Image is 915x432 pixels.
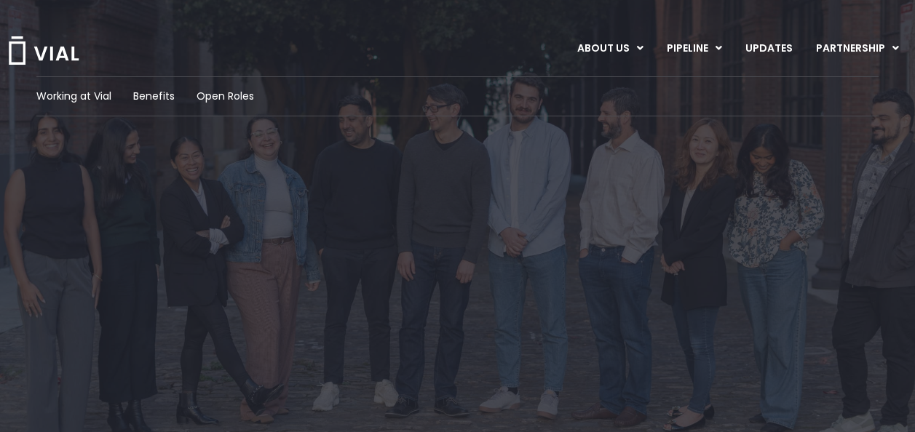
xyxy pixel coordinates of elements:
img: Vial Logo [7,36,80,65]
a: Working at Vial [36,89,111,104]
a: Open Roles [197,89,254,104]
a: PIPELINEMenu Toggle [655,36,733,61]
a: ABOUT USMenu Toggle [566,36,654,61]
a: UPDATES [734,36,804,61]
a: PARTNERSHIPMenu Toggle [804,36,911,61]
a: Benefits [133,89,175,104]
